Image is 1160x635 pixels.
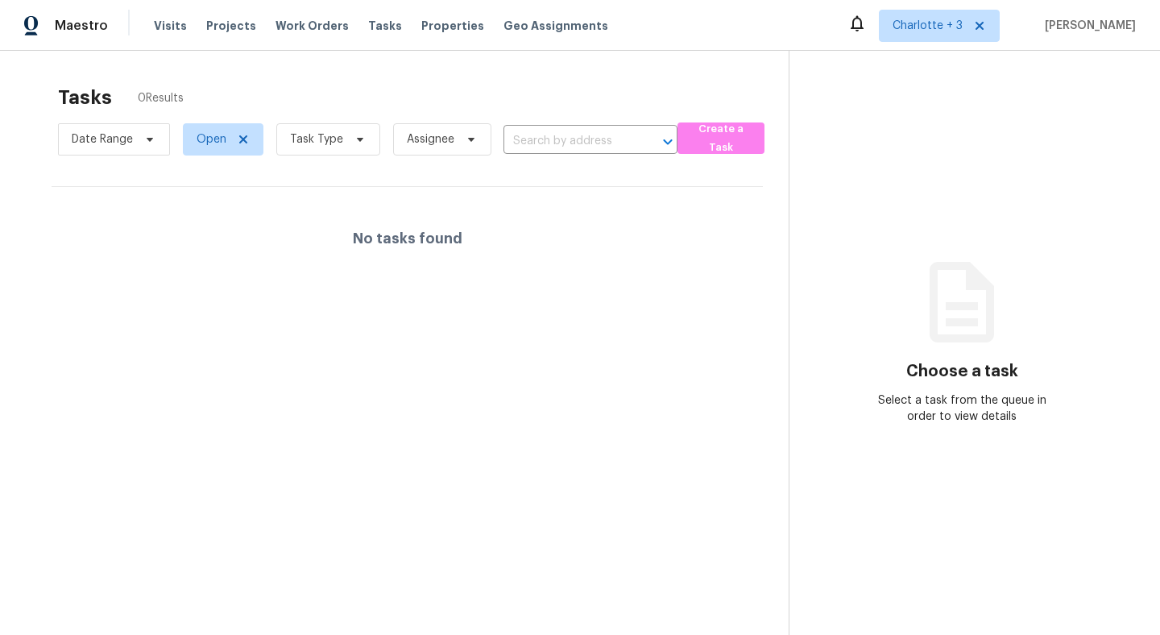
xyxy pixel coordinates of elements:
span: Create a Task [686,120,756,157]
h2: Tasks [58,89,112,106]
button: Open [657,131,679,153]
span: Projects [206,18,256,34]
span: Open [197,131,226,147]
span: Visits [154,18,187,34]
span: Work Orders [275,18,349,34]
span: Charlotte + 3 [893,18,963,34]
span: Properties [421,18,484,34]
span: Maestro [55,18,108,34]
div: Select a task from the queue in order to view details [876,392,1048,425]
button: Create a Task [677,122,764,154]
span: Tasks [368,20,402,31]
span: 0 Results [138,90,184,106]
span: Geo Assignments [503,18,608,34]
input: Search by address [503,129,632,154]
h3: Choose a task [906,363,1018,380]
span: Task Type [290,131,343,147]
span: Assignee [407,131,454,147]
span: Date Range [72,131,133,147]
h4: No tasks found [353,230,462,247]
span: [PERSON_NAME] [1038,18,1136,34]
